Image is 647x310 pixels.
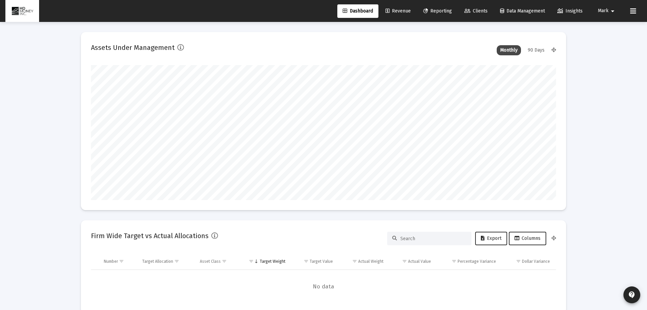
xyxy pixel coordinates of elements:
span: No data [91,283,556,290]
a: Reporting [418,4,457,18]
span: Show filter options for column 'Target Value' [304,259,309,264]
div: Dollar Variance [522,259,550,264]
div: 90 Days [524,45,548,55]
td: Column Number [99,253,137,270]
span: Export [481,235,501,241]
td: Column Actual Value [388,253,436,270]
div: Target Value [310,259,333,264]
div: Number [104,259,118,264]
span: Show filter options for column 'Actual Value' [402,259,407,264]
a: Data Management [495,4,550,18]
div: Asset Class [200,259,221,264]
span: Insights [557,8,583,14]
span: Dashboard [343,8,373,14]
h2: Assets Under Management [91,42,175,53]
span: Show filter options for column 'Asset Class' [222,259,227,264]
td: Column Dollar Variance [501,253,556,270]
img: Dashboard [10,4,34,18]
div: Monthly [497,45,521,55]
a: Insights [552,4,588,18]
div: Actual Weight [358,259,383,264]
span: Data Management [500,8,545,14]
div: Percentage Variance [458,259,496,264]
h2: Firm Wide Target vs Actual Allocations [91,230,209,241]
td: Column Percentage Variance [436,253,500,270]
span: Mark [598,8,609,14]
mat-icon: arrow_drop_down [609,4,617,18]
a: Revenue [380,4,416,18]
span: Columns [515,235,541,241]
td: Column Asset Class [195,253,240,270]
div: Actual Value [408,259,431,264]
span: Show filter options for column 'Target Weight' [249,259,254,264]
span: Clients [464,8,488,14]
span: Reporting [423,8,452,14]
span: Show filter options for column 'Number' [119,259,124,264]
button: Mark [590,4,625,18]
button: Export [475,232,507,245]
mat-icon: contact_support [628,291,636,299]
span: Show filter options for column 'Actual Weight' [352,259,357,264]
div: Target Allocation [142,259,173,264]
span: Show filter options for column 'Dollar Variance' [516,259,521,264]
input: Search [400,236,466,242]
span: Show filter options for column 'Target Allocation' [174,259,179,264]
button: Columns [509,232,546,245]
div: Data grid [91,253,556,304]
a: Clients [459,4,493,18]
span: Show filter options for column 'Percentage Variance' [452,259,457,264]
td: Column Actual Weight [338,253,388,270]
td: Column Target Value [290,253,338,270]
span: Revenue [386,8,411,14]
td: Column Target Allocation [137,253,195,270]
a: Dashboard [337,4,378,18]
td: Column Target Weight [240,253,290,270]
div: Target Weight [260,259,285,264]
